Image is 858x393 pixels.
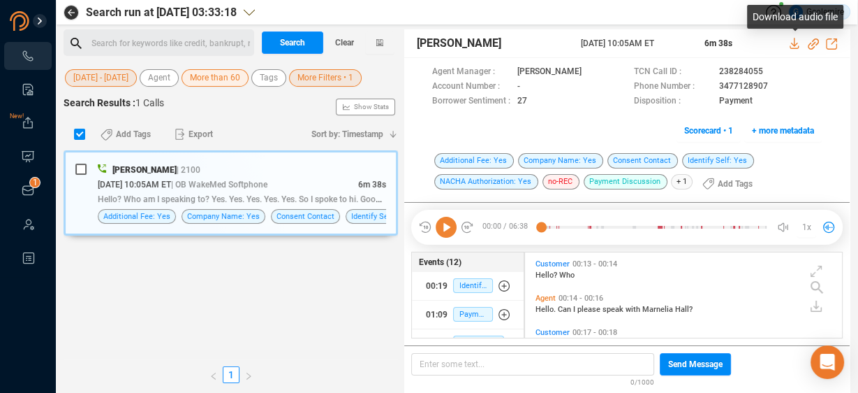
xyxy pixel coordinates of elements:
span: Marnelia [642,305,675,314]
span: [DATE] - [DATE] [73,69,128,87]
span: Company Name: Yes [518,153,603,169]
button: Scorecard • 1 [676,120,741,142]
span: Scorecard • 1 [684,120,733,142]
span: NACHA Authorization: Yes [434,174,538,190]
span: 00:13 - 00:14 [570,259,620,269]
span: Identify Self: Yes [682,153,754,169]
button: Search [262,31,323,54]
span: More than 60 [190,69,240,87]
span: Consent Contact [607,153,678,169]
span: 00:00 / 06:38 [474,217,541,238]
span: Add Tags [116,123,151,145]
span: Borrower Sentiment : [432,94,510,109]
span: Additional Fee: Yes [434,153,514,169]
span: right [244,372,253,380]
span: TCN Call ID : [634,65,712,80]
button: Send Message [660,353,731,376]
span: Agent [535,294,556,303]
img: prodigal-logo [10,11,87,31]
span: Payment Discussion [584,174,667,190]
span: [DATE] 10:05AM ET [581,37,688,50]
span: 6m 38s [358,180,386,190]
span: [PERSON_NAME] [417,35,501,52]
span: with [626,305,642,314]
div: [PERSON_NAME]| 2100[DATE] 10:05AM ET| OB WakeMed Softphone6m 38sHello? Who am I speaking to? Yes.... [64,150,398,236]
span: More Filters • 1 [297,69,353,87]
button: More than 60 [182,69,249,87]
span: speak [602,305,626,314]
span: 6m 38s [704,38,732,48]
span: Additional Fee: Yes [453,336,504,350]
span: 27 [517,94,527,109]
span: Who [559,271,575,280]
span: Account Number : [432,80,510,94]
p: 1 [33,178,38,192]
span: 1 Calls [135,97,164,108]
span: Agent Manager : [432,65,510,80]
span: [DATE] 10:05AM ET [98,180,171,190]
li: Previous Page [205,366,223,383]
span: Identify Self: Yes [453,278,493,293]
div: 00:19 [426,275,448,297]
button: Export [166,123,221,145]
span: Show Stats [354,23,389,191]
span: Hall? [675,305,693,314]
span: Search [280,31,305,54]
span: + 1 [671,174,693,190]
a: 1 [223,367,239,383]
span: New! [10,102,24,130]
li: Next Page [239,366,258,383]
div: Open Intercom Messenger [811,345,844,379]
li: Inbox [4,176,52,204]
span: Events (12) [419,256,461,269]
button: Sort by: Timestamp [303,123,398,145]
span: Send Message [668,353,723,376]
div: Download audio file [747,5,843,29]
span: Consent Contact [276,210,334,223]
span: Sort by: Timestamp [311,123,383,145]
span: 238284055 [719,65,763,80]
span: 00:14 - 00:16 [556,294,606,303]
div: 02:15 [426,332,448,355]
button: + more metadata [744,120,822,142]
span: | 2100 [177,165,200,175]
span: 0/1000 [630,376,654,387]
span: Disposition : [634,94,712,109]
span: Clear [335,31,354,54]
span: I [573,305,577,314]
button: [DATE] - [DATE] [65,69,137,87]
span: no-REC [542,174,579,190]
li: Exports [4,109,52,137]
button: Add Tags [694,173,761,195]
span: Payment [719,94,753,109]
span: Add Tags [718,173,753,195]
button: Tags [251,69,286,87]
span: 3477128907 [719,80,768,94]
span: [PERSON_NAME] [517,65,582,80]
span: Hello? Who am I speaking to? Yes. Yes. Yes. Yes. Yes. So I spoke to hi. Good morning to you and happ [98,193,478,204]
span: Company Name: Yes [187,210,260,223]
button: Show Stats [336,99,395,115]
span: Can [558,305,573,314]
span: please [577,305,602,314]
span: 1x [802,216,811,238]
button: left [205,366,223,383]
div: 01:09 [426,303,448,326]
button: More Filters • 1 [289,69,362,87]
span: Payment Discussion [453,307,493,322]
li: 1 [223,366,239,383]
span: Phone Number : [634,80,712,94]
div: grid [532,256,842,338]
span: Additional Fee: Yes [103,210,170,223]
button: 1x [797,217,816,237]
button: Add Tags [92,123,159,145]
span: left [209,372,218,380]
span: Customer [535,328,570,337]
span: Identify Self: Yes [351,210,410,223]
a: New! [21,116,35,130]
button: 00:19Identify Self: Yes [412,272,524,300]
span: Agent [148,69,170,87]
button: 02:15Additional Fee: Yes [412,329,524,357]
sup: 1 [30,178,40,187]
span: [PERSON_NAME] [112,165,177,175]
